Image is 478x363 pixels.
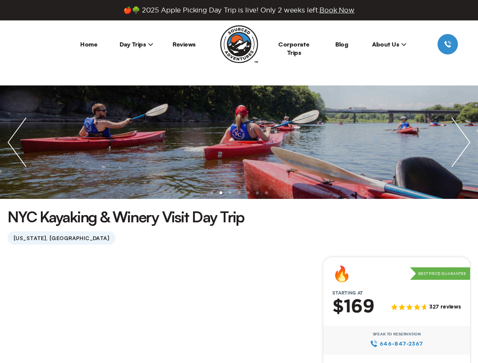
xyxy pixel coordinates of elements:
[410,267,470,280] p: Best Price Guarantee
[238,191,241,194] li: slide item 4
[323,290,372,296] span: Starting at
[80,40,97,48] a: Home
[123,6,354,14] span: 🍎🌳 2025 Apple Picking Day Trip is live! Only 2 weeks left.
[8,206,244,227] h1: NYC Kayaking & Winery Visit Day Trip
[220,191,223,194] li: slide item 2
[120,40,154,48] span: Day Trips
[335,40,348,48] a: Blog
[380,340,423,348] span: 646‍-847‍-2367
[8,231,115,245] span: [US_STATE], [GEOGRAPHIC_DATA]
[265,191,268,194] li: slide item 7
[173,40,196,48] a: Reviews
[372,40,406,48] span: About Us
[247,191,250,194] li: slide item 5
[370,340,423,348] a: 646‍-847‍-2367
[319,6,355,14] span: Book Now
[256,191,259,194] li: slide item 6
[229,191,232,194] li: slide item 3
[278,40,310,56] a: Corporate Trips
[429,304,461,310] span: 327 reviews
[332,266,351,281] div: 🔥
[210,191,213,194] li: slide item 1
[220,25,258,63] img: Sourced Adventures company logo
[332,297,374,317] h2: $169
[373,332,421,337] span: Speak to Reservation
[444,85,478,199] img: next slide / item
